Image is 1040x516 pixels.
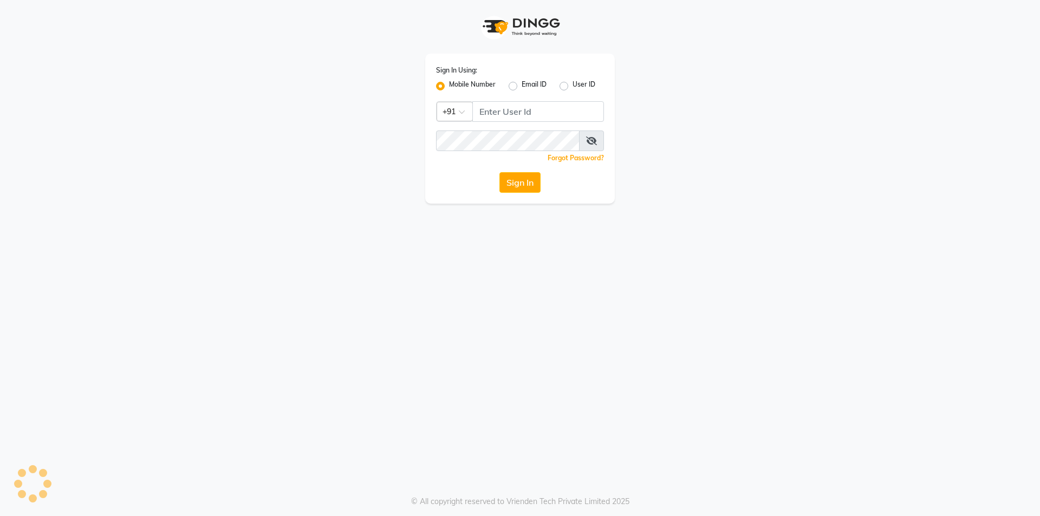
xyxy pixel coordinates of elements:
[449,80,496,93] label: Mobile Number
[573,80,595,93] label: User ID
[436,66,477,75] label: Sign In Using:
[472,101,604,122] input: Username
[436,130,580,151] input: Username
[477,11,563,43] img: logo1.svg
[522,80,547,93] label: Email ID
[499,172,541,193] button: Sign In
[548,154,604,162] a: Forgot Password?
